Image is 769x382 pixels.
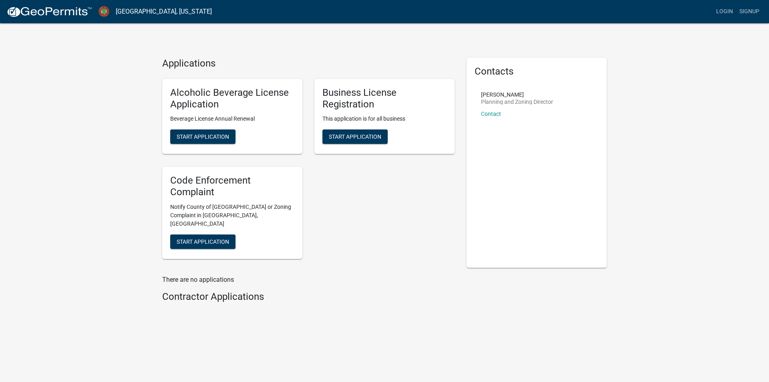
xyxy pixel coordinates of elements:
h5: Alcoholic Beverage License Application [170,87,294,110]
span: Start Application [329,133,381,140]
h4: Applications [162,58,455,69]
span: Start Application [177,133,229,140]
a: Signup [736,4,763,19]
p: There are no applications [162,275,455,285]
p: Planning and Zoning Director [481,99,553,105]
span: Start Application [177,238,229,245]
h5: Code Enforcement Complaint [170,175,294,198]
button: Start Application [170,234,236,249]
p: This application is for all business [322,115,447,123]
p: Notify County of [GEOGRAPHIC_DATA] or Zoning Complaint in [GEOGRAPHIC_DATA], [GEOGRAPHIC_DATA] [170,203,294,228]
wm-workflow-list-section: Contractor Applications [162,291,455,306]
p: Beverage License Annual Renewal [170,115,294,123]
button: Start Application [170,129,236,144]
button: Start Application [322,129,388,144]
p: [PERSON_NAME] [481,92,553,97]
a: Contact [481,111,501,117]
h5: Contacts [475,66,599,77]
wm-workflow-list-section: Applications [162,58,455,265]
h5: Business License Registration [322,87,447,110]
a: Login [713,4,736,19]
img: Jasper County, Georgia [99,6,109,17]
h4: Contractor Applications [162,291,455,303]
a: [GEOGRAPHIC_DATA], [US_STATE] [116,5,212,18]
